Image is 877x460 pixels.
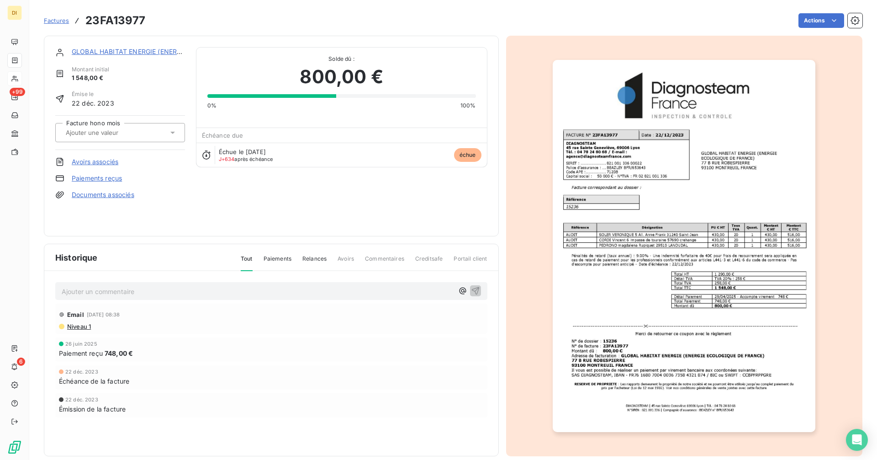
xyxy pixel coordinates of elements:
a: Avoirs associés [72,157,118,166]
span: 0% [207,102,217,110]
span: 800,00 € [300,63,383,91]
span: 26 juin 2025 [65,341,97,347]
span: 1 548,00 € [72,74,109,83]
span: Échéance due [202,132,243,139]
img: Logo LeanPay [7,440,22,455]
span: Commentaires [365,255,404,270]
span: Relances [302,255,327,270]
span: Paiement reçu [59,348,103,358]
h3: 23FA13977 [85,12,145,29]
span: Creditsafe [415,255,443,270]
span: après échéance [219,156,273,162]
span: Échue le [DATE] [219,148,266,155]
span: Solde dû : [207,55,476,63]
span: +99 [10,88,25,96]
a: Documents associés [72,190,134,199]
span: Tout [241,255,253,271]
img: invoice_thumbnail [553,60,815,432]
span: 100% [460,102,476,110]
span: Échéance de la facture [59,376,129,386]
span: 22 déc. 2023 [72,98,114,108]
span: Factures [44,17,69,24]
span: échue [454,148,481,162]
div: DI [7,5,22,20]
div: Open Intercom Messenger [846,429,868,451]
span: 6 [17,358,25,366]
span: Émission de la facture [59,404,126,414]
span: Avoirs [338,255,354,270]
span: Paiements [264,255,291,270]
a: GLOBAL HABITAT ENERGIE (ENERGIE [72,48,187,55]
span: [DATE] 08:38 [87,312,120,317]
a: Factures [44,16,69,25]
span: 22 déc. 2023 [65,369,98,374]
span: Portail client [454,255,487,270]
input: Ajouter une valeur [65,128,157,137]
span: 22 déc. 2023 [65,397,98,402]
a: Paiements reçus [72,174,122,183]
span: Niveau 1 [66,323,91,330]
span: Émise le [72,90,114,98]
span: 748,00 € [105,348,133,358]
span: Historique [55,251,98,264]
span: Email [67,311,84,318]
span: J+634 [219,156,235,162]
button: Actions [798,13,844,28]
span: Montant initial [72,65,109,74]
